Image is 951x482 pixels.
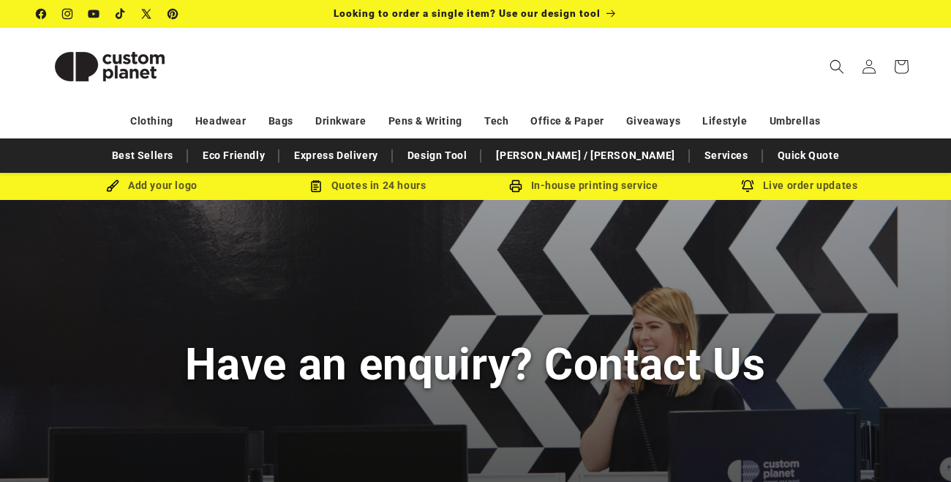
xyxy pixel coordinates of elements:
[475,177,691,195] div: In-house printing service
[691,177,907,195] div: Live order updates
[130,108,173,134] a: Clothing
[195,143,272,168] a: Eco Friendly
[821,51,853,83] summary: Search
[530,108,604,134] a: Office & Paper
[260,177,475,195] div: Quotes in 24 hours
[334,7,601,19] span: Looking to order a single item? Use our design tool
[185,336,765,393] h1: Have an enquiry? Contact Us
[287,143,386,168] a: Express Delivery
[44,177,260,195] div: Add your logo
[388,108,462,134] a: Pens & Writing
[106,179,119,193] img: Brush Icon
[626,108,680,134] a: Giveaways
[31,28,189,105] a: Custom Planet
[489,143,682,168] a: [PERSON_NAME] / [PERSON_NAME]
[770,143,847,168] a: Quick Quote
[400,143,475,168] a: Design Tool
[195,108,247,134] a: Headwear
[770,108,821,134] a: Umbrellas
[315,108,366,134] a: Drinkware
[268,108,293,134] a: Bags
[105,143,181,168] a: Best Sellers
[509,179,522,193] img: In-house printing
[702,108,747,134] a: Lifestyle
[697,143,756,168] a: Services
[484,108,508,134] a: Tech
[37,34,183,100] img: Custom Planet
[741,179,754,193] img: Order updates
[309,179,323,193] img: Order Updates Icon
